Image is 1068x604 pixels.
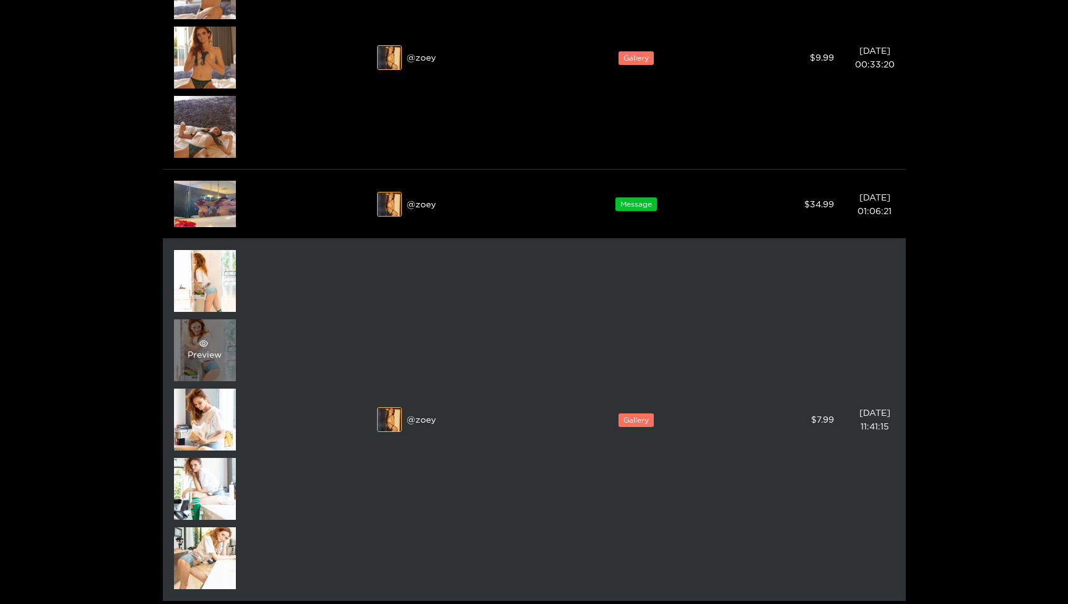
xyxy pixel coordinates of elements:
div: Preview [188,339,222,361]
span: $ 34.99 [804,199,834,209]
div: @ zoey [377,407,548,432]
span: $ 7.99 [811,415,834,424]
div: @ zoey [377,192,548,217]
img: rmfgq-8258aabf-444f-4756-95e3-e1c4db418019.jpeg [378,192,402,217]
img: ap2Kw-4.96958325.png [174,181,236,227]
span: [DATE] 01:06:21 [857,192,892,215]
span: eye [188,339,219,348]
img: rmfgq-8258aabf-444f-4756-95e3-e1c4db418019.jpeg [378,408,402,433]
span: Gallery [619,51,654,65]
span: Gallery [619,413,654,427]
span: [DATE] 11:41:15 [859,408,890,431]
span: [DATE] 00:33:20 [855,46,895,69]
span: $ 9.99 [810,53,834,62]
div: @ zoey [377,45,548,70]
img: rmfgq-8258aabf-444f-4756-95e3-e1c4db418019.jpeg [378,46,402,71]
span: Message [615,197,657,211]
